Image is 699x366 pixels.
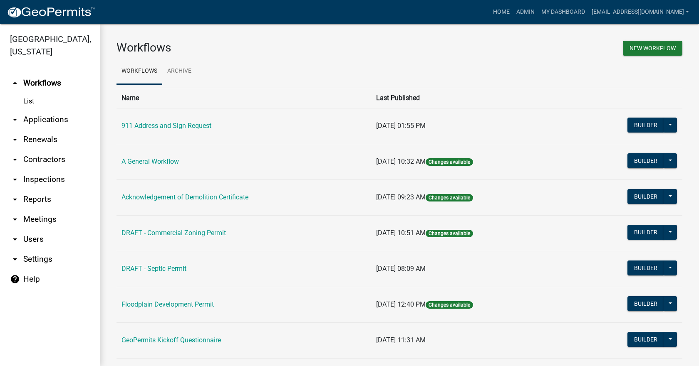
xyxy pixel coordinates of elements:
[162,58,196,85] a: Archive
[627,332,664,347] button: Builder
[627,189,664,204] button: Builder
[627,225,664,240] button: Builder
[376,229,426,237] span: [DATE] 10:51 AM
[10,155,20,165] i: arrow_drop_down
[538,4,588,20] a: My Dashboard
[376,336,426,344] span: [DATE] 11:31 AM
[623,41,682,56] button: New Workflow
[426,158,473,166] span: Changes available
[627,118,664,133] button: Builder
[121,193,248,201] a: Acknowledgement of Demolition Certificate
[627,296,664,311] button: Builder
[376,122,426,130] span: [DATE] 01:55 PM
[121,229,226,237] a: DRAFT - Commercial Zoning Permit
[121,122,211,130] a: 911 Address and Sign Request
[627,153,664,168] button: Builder
[627,260,664,275] button: Builder
[121,300,214,308] a: Floodplain Development Permit
[10,135,20,145] i: arrow_drop_down
[116,58,162,85] a: Workflows
[10,234,20,244] i: arrow_drop_down
[116,41,393,55] h3: Workflows
[426,194,473,201] span: Changes available
[121,265,186,273] a: DRAFT - Septic Permit
[513,4,538,20] a: Admin
[376,157,426,165] span: [DATE] 10:32 AM
[10,214,20,224] i: arrow_drop_down
[376,193,426,201] span: [DATE] 09:23 AM
[371,88,570,108] th: Last Published
[116,88,371,108] th: Name
[426,230,473,237] span: Changes available
[490,4,513,20] a: Home
[10,274,20,284] i: help
[10,254,20,264] i: arrow_drop_down
[376,300,426,308] span: [DATE] 12:40 PM
[426,301,473,309] span: Changes available
[121,336,221,344] a: GeoPermits Kickoff Questionnaire
[121,157,179,165] a: A General Workflow
[10,78,20,88] i: arrow_drop_up
[376,265,426,273] span: [DATE] 08:09 AM
[10,194,20,204] i: arrow_drop_down
[10,174,20,184] i: arrow_drop_down
[10,115,20,125] i: arrow_drop_down
[588,4,692,20] a: [EMAIL_ADDRESS][DOMAIN_NAME]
